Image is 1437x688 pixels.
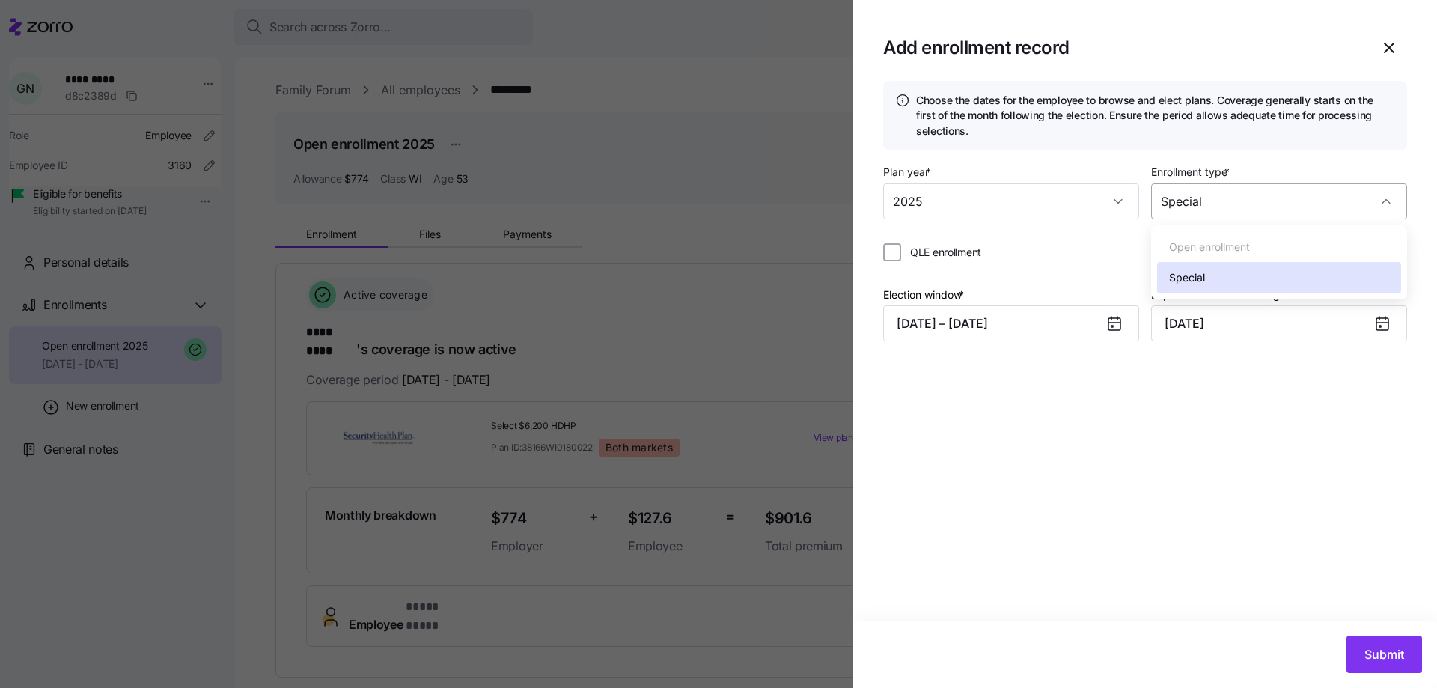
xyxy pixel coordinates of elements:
span: Submit [1364,645,1404,663]
span: Open enrollment [1169,239,1250,255]
button: Submit [1346,636,1422,673]
h1: Add enrollment record [883,36,1070,59]
label: Enrollment type [1151,164,1233,180]
input: MM/DD/YYYY [1151,305,1407,341]
input: Enrollment type [1151,183,1407,219]
h4: Choose the dates for the employee to browse and elect plans. Coverage generally starts on the fir... [916,93,1395,138]
button: [DATE] – [DATE] [883,305,1139,341]
span: QLE enrollment [910,245,981,260]
span: Special [1169,270,1205,286]
label: Plan year [883,164,934,180]
label: Election window [883,287,967,303]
